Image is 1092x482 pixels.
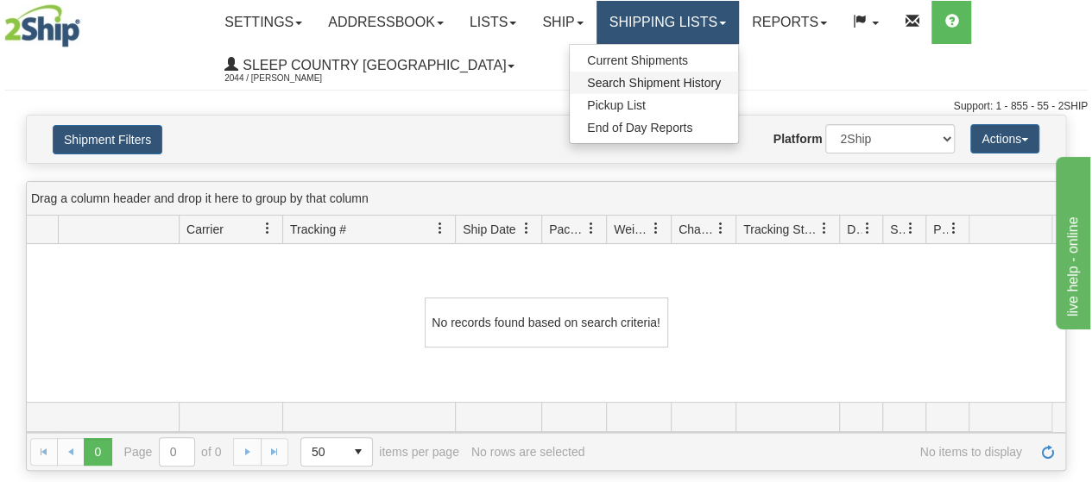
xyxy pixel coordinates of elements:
[587,76,721,90] span: Search Shipment History
[238,58,506,72] span: Sleep Country [GEOGRAPHIC_DATA]
[570,116,738,139] a: End of Day Reports
[706,214,735,243] a: Charge filter column settings
[471,445,585,459] div: No rows are selected
[587,121,692,135] span: End of Day Reports
[739,1,840,44] a: Reports
[847,221,862,238] span: Delivery Status
[426,214,455,243] a: Tracking # filter column settings
[27,182,1065,216] div: grid grouping header
[344,438,372,466] span: select
[587,53,688,67] span: Current Shipments
[890,221,905,238] span: Shipment Issues
[810,214,839,243] a: Tracking Status filter column settings
[596,445,1022,459] span: No items to display
[290,221,346,238] span: Tracking #
[124,437,222,466] span: Page of 0
[549,221,585,238] span: Packages
[512,214,541,243] a: Ship Date filter column settings
[312,443,334,460] span: 50
[970,124,1039,153] button: Actions
[53,125,162,154] button: Shipment Filters
[300,437,373,466] span: Page sizes drop down
[1052,153,1090,329] iframe: chat widget
[211,1,315,44] a: Settings
[186,221,224,238] span: Carrier
[211,44,527,87] a: Sleep Country [GEOGRAPHIC_DATA] 2044 / [PERSON_NAME]
[224,70,354,87] span: 2044 / [PERSON_NAME]
[596,1,739,44] a: Shipping lists
[570,94,738,116] a: Pickup List
[4,4,80,47] img: logo2044.jpg
[939,214,969,243] a: Pickup Status filter column settings
[315,1,457,44] a: Addressbook
[743,221,818,238] span: Tracking Status
[896,214,925,243] a: Shipment Issues filter column settings
[84,438,111,466] span: Page 0
[425,297,668,347] div: No records found based on search criteria!
[253,214,282,243] a: Carrier filter column settings
[457,1,529,44] a: Lists
[1034,438,1062,466] a: Refresh
[587,98,646,112] span: Pickup List
[853,214,882,243] a: Delivery Status filter column settings
[679,221,715,238] span: Charge
[13,10,160,31] div: live help - online
[577,214,606,243] a: Packages filter column settings
[773,130,823,147] label: Platform
[4,99,1088,114] div: Support: 1 - 855 - 55 - 2SHIP
[529,1,596,44] a: Ship
[570,72,738,94] a: Search Shipment History
[614,221,650,238] span: Weight
[641,214,671,243] a: Weight filter column settings
[570,49,738,72] a: Current Shipments
[300,437,459,466] span: items per page
[933,221,948,238] span: Pickup Status
[463,221,515,238] span: Ship Date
